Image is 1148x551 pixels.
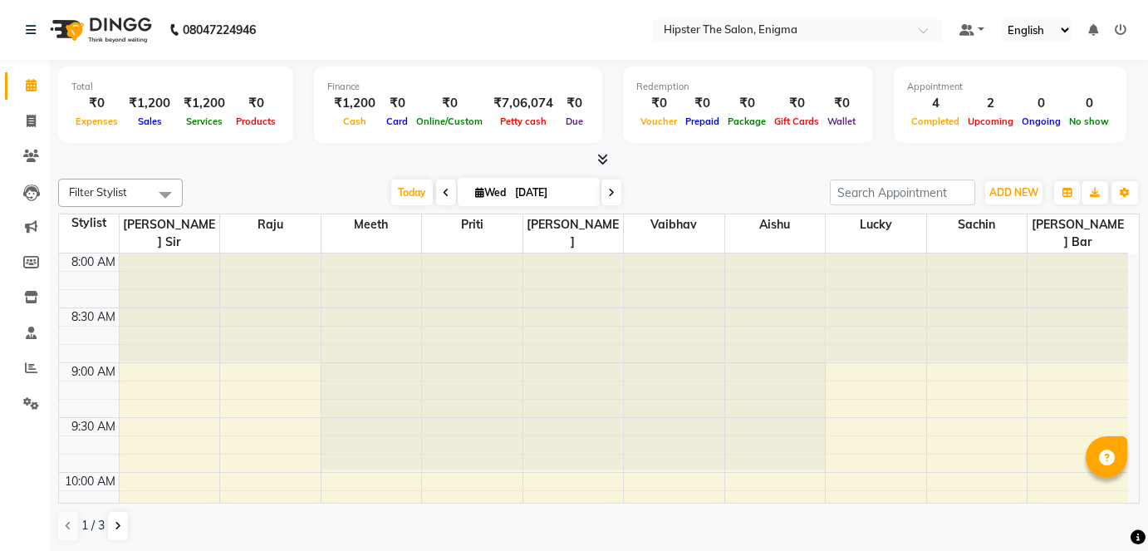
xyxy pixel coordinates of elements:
[487,94,560,113] div: ₹7,06,074
[636,80,860,94] div: Redemption
[339,116,370,127] span: Cash
[68,308,119,326] div: 8:30 AM
[382,116,412,127] span: Card
[724,116,770,127] span: Package
[964,94,1018,113] div: 2
[81,517,105,534] span: 1 / 3
[232,94,280,113] div: ₹0
[1028,214,1128,253] span: [PERSON_NAME] bar
[59,214,119,232] div: Stylist
[560,94,589,113] div: ₹0
[907,94,964,113] div: 4
[327,94,382,113] div: ₹1,200
[42,7,156,53] img: logo
[134,116,166,127] span: Sales
[422,214,522,235] span: priti
[907,80,1113,94] div: Appointment
[177,94,232,113] div: ₹1,200
[71,80,280,94] div: Total
[826,214,926,235] span: Lucky
[681,94,724,113] div: ₹0
[412,94,487,113] div: ₹0
[68,418,119,435] div: 9:30 AM
[830,180,975,205] input: Search Appointment
[1065,116,1113,127] span: No show
[232,116,280,127] span: Products
[985,181,1043,204] button: ADD NEW
[471,186,510,199] span: Wed
[391,180,433,205] span: Today
[770,94,823,113] div: ₹0
[624,214,724,235] span: vaibhav
[220,214,321,235] span: Raju
[61,473,119,490] div: 10:00 AM
[907,116,964,127] span: Completed
[523,214,624,253] span: [PERSON_NAME]
[725,214,826,235] span: Aishu
[68,363,119,381] div: 9:00 AM
[321,214,422,235] span: meeth
[1018,116,1065,127] span: Ongoing
[182,116,227,127] span: Services
[120,214,220,253] span: [PERSON_NAME] sir
[636,94,681,113] div: ₹0
[964,116,1018,127] span: Upcoming
[122,94,177,113] div: ₹1,200
[681,116,724,127] span: Prepaid
[724,94,770,113] div: ₹0
[989,186,1038,199] span: ADD NEW
[412,116,487,127] span: Online/Custom
[71,94,122,113] div: ₹0
[183,7,256,53] b: 08047224946
[927,214,1028,235] span: sachin
[69,185,127,199] span: Filter Stylist
[510,180,593,205] input: 2025-09-03
[770,116,823,127] span: Gift Cards
[823,94,860,113] div: ₹0
[327,80,589,94] div: Finance
[496,116,551,127] span: Petty cash
[636,116,681,127] span: Voucher
[71,116,122,127] span: Expenses
[1018,94,1065,113] div: 0
[823,116,860,127] span: Wallet
[68,253,119,271] div: 8:00 AM
[382,94,412,113] div: ₹0
[1065,94,1113,113] div: 0
[562,116,587,127] span: Due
